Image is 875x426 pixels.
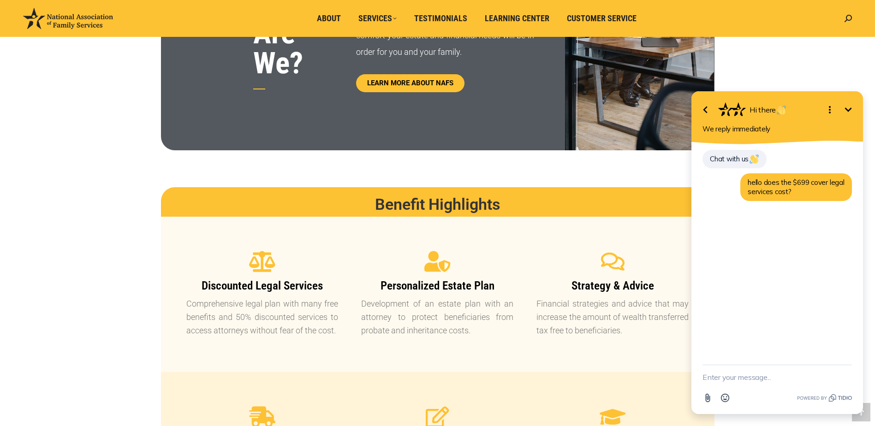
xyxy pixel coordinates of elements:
[310,10,347,27] a: About
[536,297,689,337] p: Financial strategies and advice that may increase the amount of wealth transferred tax free to be...
[186,297,339,337] p: Comprehensive legal plan with many free benefits and 50% discounted services to access attorneys ...
[478,10,556,27] a: Learning Center
[408,10,474,27] a: Testimonials
[202,279,323,292] span: Discounted Legal Services
[367,80,453,87] span: LEARN MORE ABOUT NAFS
[179,196,696,212] h2: Benefit Highlights
[679,71,875,426] iframe: Tidio Chat
[356,74,464,92] a: LEARN MORE ABOUT NAFS
[381,279,494,292] span: Personalized Estate Plan
[23,8,113,29] img: National Association of Family Services
[317,13,341,24] span: About
[571,279,654,292] span: Strategy & Advice
[567,13,637,24] span: Customer Service
[485,13,549,24] span: Learning Center
[560,10,643,27] a: Customer Service
[414,13,467,24] span: Testimonials
[358,13,397,24] span: Services
[361,297,513,337] p: Development of an estate plan with an attorney to protect beneficiaries from probate and inherita...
